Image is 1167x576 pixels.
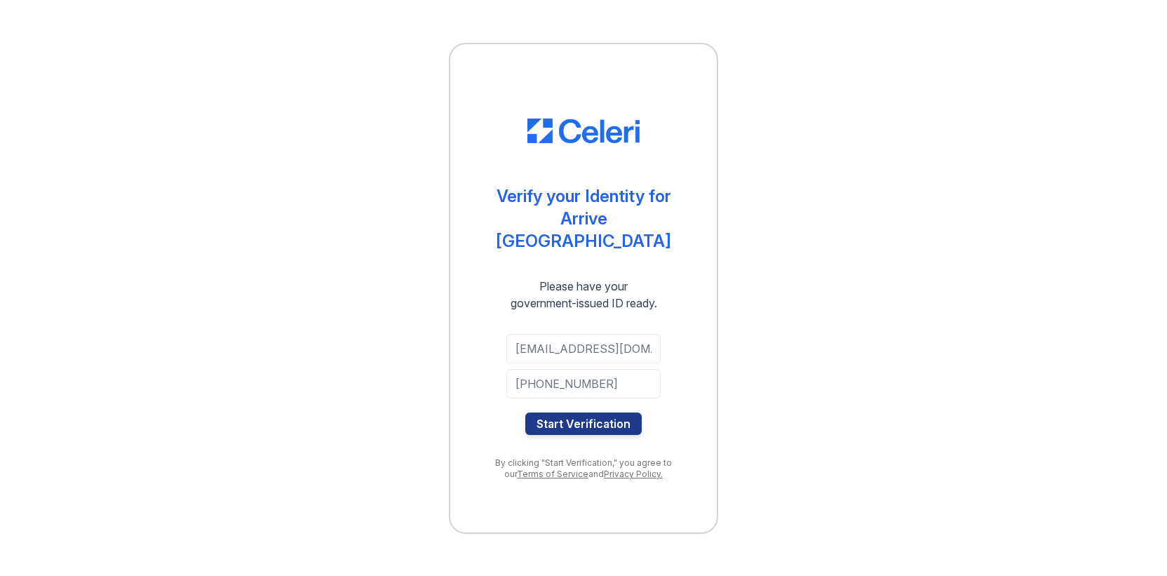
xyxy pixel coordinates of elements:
[527,119,640,144] img: CE_Logo_Blue-a8612792a0a2168367f1c8372b55b34899dd931a85d93a1a3d3e32e68fde9ad4.png
[604,469,663,479] a: Privacy Policy.
[506,369,661,398] input: Phone
[506,334,661,363] input: Email
[478,457,689,480] div: By clicking "Start Verification," you agree to our and
[485,278,682,312] div: Please have your government-issued ID ready.
[478,185,689,253] div: Verify your Identity for Arrive [GEOGRAPHIC_DATA]
[517,469,588,479] a: Terms of Service
[525,413,642,435] button: Start Verification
